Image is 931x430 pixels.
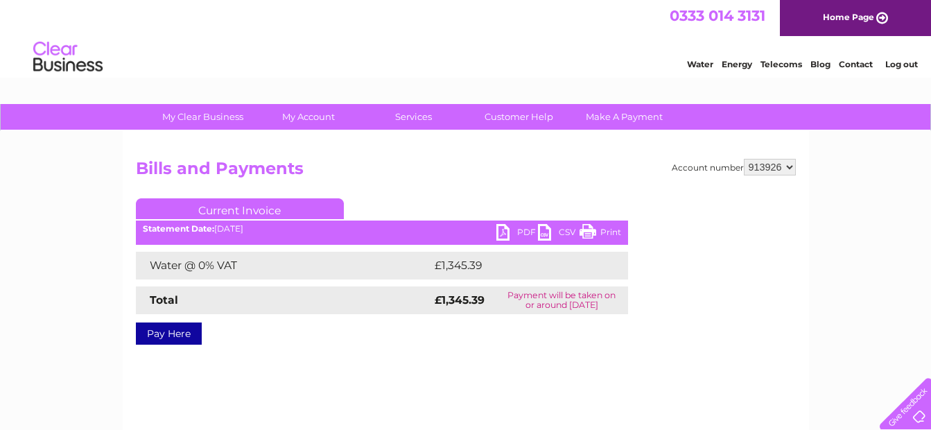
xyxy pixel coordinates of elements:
[496,224,538,244] a: PDF
[136,252,431,279] td: Water @ 0% VAT
[139,8,794,67] div: Clear Business is a trading name of Verastar Limited (registered in [GEOGRAPHIC_DATA] No. 3667643...
[810,59,830,69] a: Blog
[839,59,873,69] a: Contact
[435,293,485,307] strong: £1,345.39
[760,59,802,69] a: Telecoms
[687,59,713,69] a: Water
[580,224,621,244] a: Print
[670,7,765,24] a: 0333 014 3131
[462,104,576,130] a: Customer Help
[143,223,214,234] b: Statement Date:
[136,159,796,185] h2: Bills and Payments
[251,104,365,130] a: My Account
[136,198,344,219] a: Current Invoice
[33,36,103,78] img: logo.png
[567,104,681,130] a: Make A Payment
[146,104,260,130] a: My Clear Business
[885,59,918,69] a: Log out
[672,159,796,175] div: Account number
[431,252,606,279] td: £1,345.39
[722,59,752,69] a: Energy
[356,104,471,130] a: Services
[150,293,178,307] strong: Total
[136,322,202,345] a: Pay Here
[538,224,580,244] a: CSV
[136,224,628,234] div: [DATE]
[496,286,627,314] td: Payment will be taken on or around [DATE]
